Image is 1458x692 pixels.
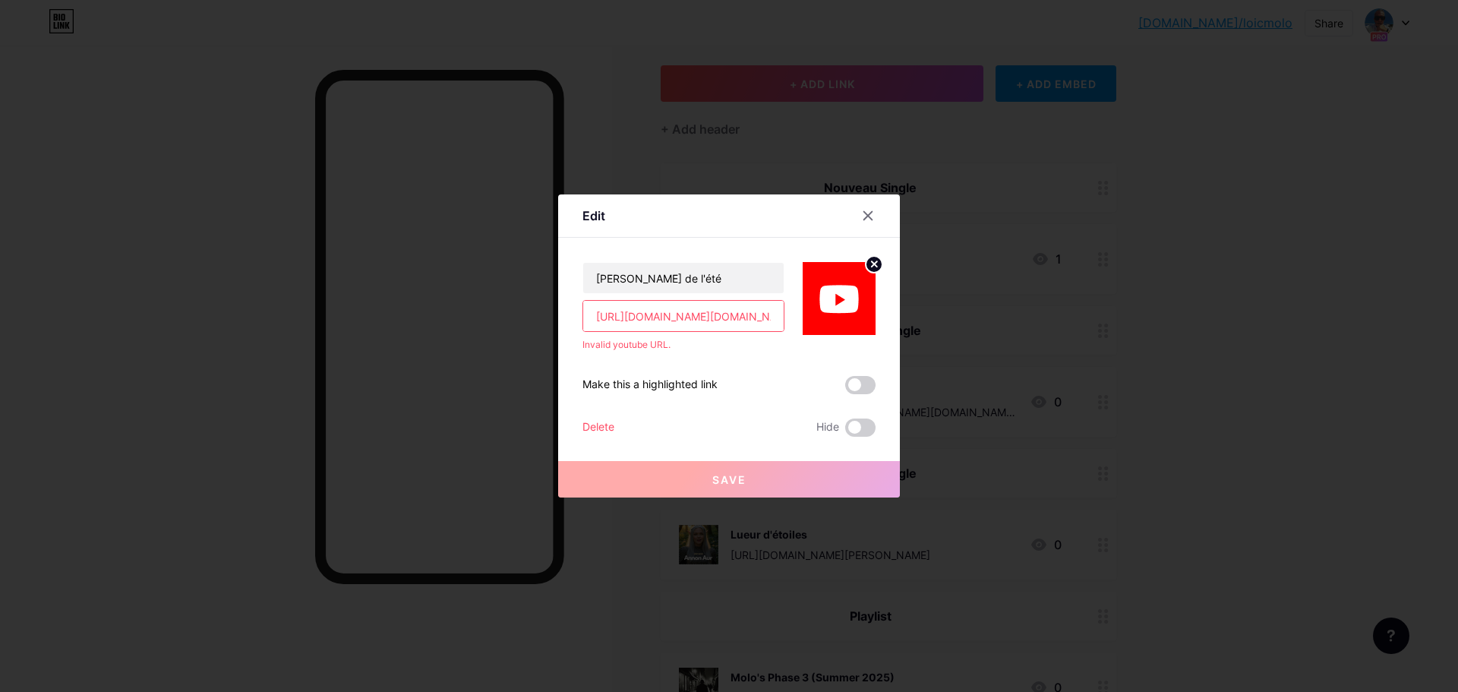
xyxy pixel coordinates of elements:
span: Save [712,473,746,486]
div: Delete [582,419,614,437]
button: Save [558,461,900,498]
img: link_thumbnail [803,262,876,335]
div: Invalid youtube URL. [582,338,784,352]
input: Title [583,263,784,293]
input: URL [583,301,784,331]
div: Make this a highlighted link [582,376,718,394]
div: Edit [582,207,605,225]
span: Hide [816,419,839,437]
